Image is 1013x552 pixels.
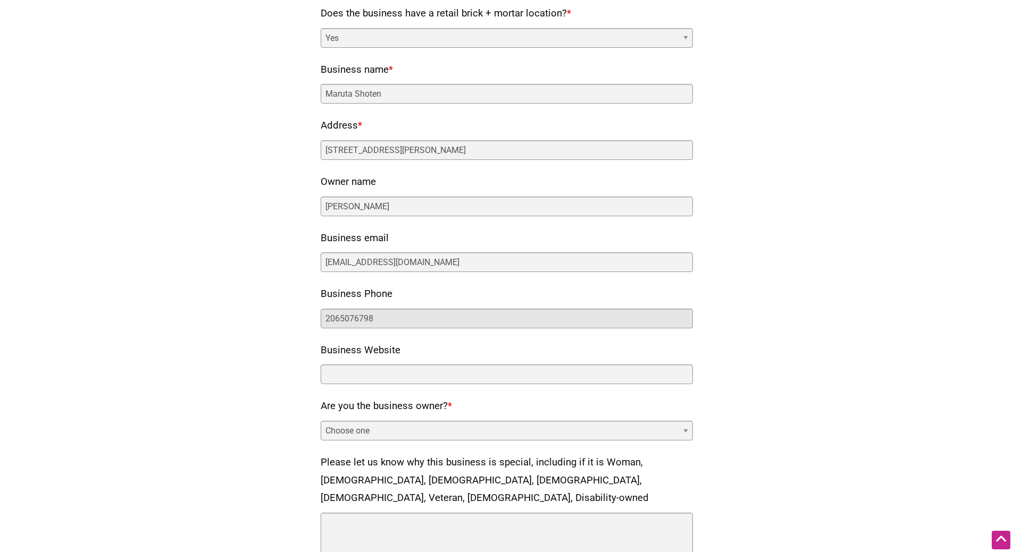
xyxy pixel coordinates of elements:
div: Scroll Back to Top [992,531,1010,549]
label: Are you the business owner? [321,397,452,415]
label: Please let us know why this business is special, including if it is Woman, [DEMOGRAPHIC_DATA], [D... [321,454,693,507]
label: Owner name [321,173,376,191]
label: Business email [321,230,389,248]
label: Does the business have a retail brick + mortar location? [321,5,571,23]
label: Business Phone [321,285,392,303]
label: Address [321,117,362,135]
label: Business Website [321,342,400,360]
label: Business name [321,61,393,79]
